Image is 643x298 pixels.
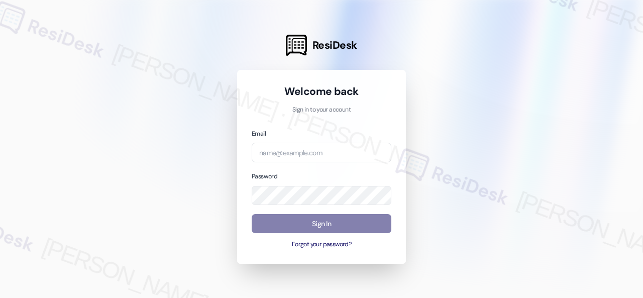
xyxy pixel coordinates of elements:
h1: Welcome back [252,84,391,98]
input: name@example.com [252,143,391,162]
label: Email [252,130,266,138]
p: Sign in to your account [252,106,391,115]
img: ResiDesk Logo [286,35,307,56]
button: Sign In [252,214,391,234]
label: Password [252,172,277,180]
span: ResiDesk [312,38,357,52]
button: Forgot your password? [252,240,391,249]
